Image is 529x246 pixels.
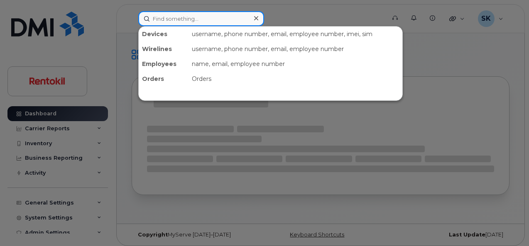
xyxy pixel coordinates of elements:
div: Orders [139,71,189,86]
div: Employees [139,56,189,71]
div: username, phone number, email, employee number, imei, sim [189,27,402,41]
div: name, email, employee number [189,56,402,71]
div: Devices [139,27,189,41]
div: username, phone number, email, employee number [189,41,402,56]
div: Orders [189,71,402,86]
div: Wirelines [139,41,189,56]
iframe: Messenger Launcher [493,210,523,240]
